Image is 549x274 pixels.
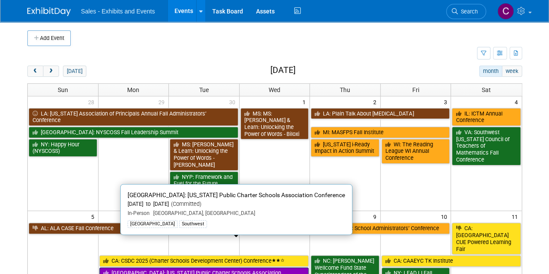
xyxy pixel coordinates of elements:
button: Add Event [27,30,71,46]
span: [GEOGRAPHIC_DATA]: [US_STATE] Public Charter Schools Association Conference [128,191,345,198]
span: Mon [127,86,139,93]
span: Sat [482,86,491,93]
span: Sales - Exhibits and Events [81,8,155,15]
span: Thu [340,86,350,93]
a: [US_STATE] i-Ready Impact in Action Summit [311,139,379,157]
span: Wed [269,86,280,93]
span: Fri [412,86,419,93]
span: 4 [514,96,522,107]
span: 30 [228,96,239,107]
span: (Committed) [169,201,201,207]
img: Christine Lurz [497,3,514,20]
button: month [479,66,502,77]
span: 10 [440,211,450,222]
span: 9 [372,211,380,222]
span: Tue [199,86,209,93]
div: Southwest [179,220,207,228]
div: [DATE] to [DATE] [128,201,345,208]
a: VA: Southwest [US_STATE] Council of Teachers of Mathematics Fall Conference [452,127,520,165]
a: AL: ALA CASE Fall Conference [29,223,238,234]
span: 3 [443,96,450,107]
button: prev [27,66,43,77]
a: MI: MASFPS Fall Institute [311,127,450,138]
a: CA: CAAEYC TK Institute [381,255,521,267]
span: 1 [302,96,309,107]
a: CA: [GEOGRAPHIC_DATA] CUE Powered Learning Fair [452,223,520,254]
span: 2 [372,96,380,107]
a: [GEOGRAPHIC_DATA]: NYSCOSS Fall Leadership Summit [29,127,238,138]
h2: [DATE] [270,66,295,75]
span: 11 [511,211,522,222]
button: week [502,66,522,77]
button: [DATE] [63,66,86,77]
span: 28 [87,96,98,107]
a: NY: Happy Hour (NYSCOSS) [29,139,97,157]
a: LA: [US_STATE] Association of Principals Annual Fall Administrators’ Conference [29,108,238,126]
a: MS: [PERSON_NAME] & Learn: Unlocking the Power of Words - [PERSON_NAME] [170,139,238,171]
span: In-Person [128,210,150,216]
a: CA: CSDC 2025 (Charter Schools Development Center) Conference [99,255,309,267]
div: [GEOGRAPHIC_DATA] [128,220,178,228]
a: WI: The Reading League WI Annual Conference [381,139,450,164]
img: ExhibitDay [27,7,71,16]
a: IL: ICTM Annual Conference [452,108,520,126]
a: LA: Plain Talk About [MEDICAL_DATA] [311,108,450,119]
span: [GEOGRAPHIC_DATA], [GEOGRAPHIC_DATA] [150,210,255,216]
button: next [43,66,59,77]
a: MS: MS: [PERSON_NAME] & Learn: Unlocking the Power of Words - Biloxi [240,108,309,140]
span: Sun [58,86,68,93]
span: 5 [90,211,98,222]
a: NYP: Framework and Fuel for the Future [DEMOGRAPHIC_DATA] Schools Conference 2025 [170,172,238,210]
span: 29 [158,96,168,107]
a: Search [446,4,486,19]
span: Search [458,8,478,15]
